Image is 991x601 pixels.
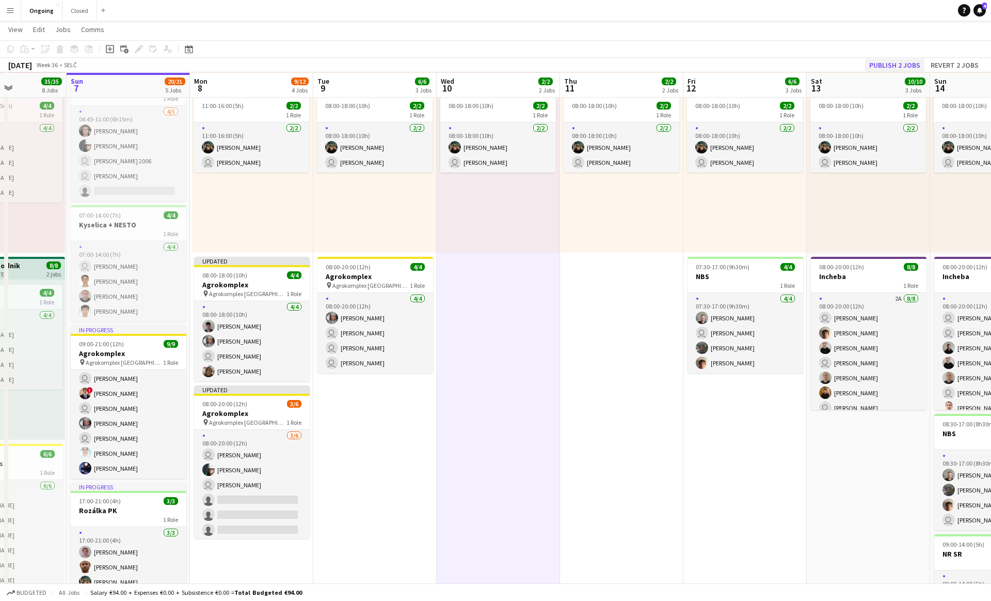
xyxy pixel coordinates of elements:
app-card-role: 2/208:00-18:00 (10h)[PERSON_NAME] [PERSON_NAME] [810,122,926,173]
span: Comms [81,25,104,34]
span: 13 [809,82,822,94]
div: In progress09:00-21:00 (12h)9/9Agrokomplex Agrokomplex [GEOGRAPHIC_DATA]1 Role9/909:00-21:00 (12h... [71,326,186,479]
span: Agrokomplex [GEOGRAPHIC_DATA] [209,419,286,426]
div: [DATE] [8,60,32,70]
span: Tue [317,76,329,86]
h3: Agrokomplex [194,409,310,418]
span: 1 Role [163,95,178,102]
div: 3 Jobs [415,86,431,94]
div: 5 Jobs [165,86,185,94]
span: 09:00-14:00 (5h) [942,541,984,548]
app-card-role: 2/208:00-18:00 (10h)[PERSON_NAME] [PERSON_NAME] [317,122,433,173]
span: 08:00-20:00 (12h) [202,400,247,408]
app-job-card: 08:00-18:00 (10h)2/21 Role2/208:00-18:00 (10h)[PERSON_NAME] [PERSON_NAME] [564,98,679,173]
span: 07:00-14:00 (7h) [79,211,121,219]
app-card-role: 4/408:00-18:00 (10h)[PERSON_NAME][PERSON_NAME] [PERSON_NAME][PERSON_NAME] [194,301,310,381]
app-card-role: 4/408:00-20:00 (12h)[PERSON_NAME] [PERSON_NAME] [PERSON_NAME] [PERSON_NAME] [317,293,433,373]
span: 08:00-18:00 (10h) [572,102,617,110]
div: 08:00-18:00 (10h)2/21 Role2/208:00-18:00 (10h)[PERSON_NAME] [PERSON_NAME] [440,98,556,173]
span: 1 Role [286,290,301,298]
span: 08:00-18:00 (10h) [449,102,493,110]
app-card-role: 4/407:00-14:00 (7h) [PERSON_NAME][PERSON_NAME][PERSON_NAME][PERSON_NAME] [71,241,186,321]
app-job-card: 08:00-20:00 (12h)8/8Incheba1 Role2A8/808:00-20:00 (12h) [PERSON_NAME][PERSON_NAME][PERSON_NAME] [... [811,257,926,410]
div: 2 Jobs [539,86,555,94]
app-job-card: 11:00-16:00 (5h)2/21 Role2/211:00-16:00 (5h)[PERSON_NAME] [PERSON_NAME] [194,98,309,173]
span: 14 [933,82,947,94]
div: 2 Jobs [662,86,678,94]
span: Fri [688,76,696,86]
span: View [8,25,23,34]
span: 9/12 [291,78,309,85]
h3: Agrokomplex [71,349,186,358]
span: 07:30-17:00 (9h30m) [696,263,749,271]
span: 1 Role [40,469,55,476]
button: Ongoing [21,1,62,21]
span: 4 [982,3,987,9]
div: 08:00-18:00 (10h)2/21 Role2/208:00-18:00 (10h)[PERSON_NAME] [PERSON_NAME] [687,98,803,173]
a: Comms [77,23,108,36]
span: Total Budgeted €94.00 [234,589,302,596]
span: 1 Role [779,111,794,119]
button: Revert 2 jobs [926,58,983,72]
span: 2/2 [662,78,676,85]
span: 08:00-18:00 (10h) [819,102,864,110]
span: 6/6 [415,78,429,85]
app-card-role: 2/211:00-16:00 (5h)[PERSON_NAME] [PERSON_NAME] [194,122,309,173]
span: 08:00-18:00 (10h) [325,102,370,110]
span: 1 Role [163,359,178,366]
span: 1 Role [163,516,178,523]
span: 1 Role [903,282,918,289]
div: 08:00-18:00 (10h)2/21 Role2/208:00-18:00 (10h)[PERSON_NAME] [PERSON_NAME] [810,98,926,173]
span: 11:00-16:00 (5h) [202,102,244,110]
app-job-card: 07:00-14:00 (7h)4/4Kyselica + NESTO1 Role4/407:00-14:00 (7h) [PERSON_NAME][PERSON_NAME][PERSON_NA... [71,205,186,321]
span: 08:00-20:00 (12h) [942,263,987,271]
span: 17:00-21:00 (4h) [79,497,121,505]
span: 1 Role [903,111,918,119]
span: 20/21 [165,78,185,85]
span: 8/8 [46,261,61,269]
h3: Agrokomplex [194,280,310,289]
span: 9/9 [164,340,178,348]
app-job-card: 04:45-11:00 (6h15m)4/5Škoda Vienna1 Role4/504:45-11:00 (6h15m)[PERSON_NAME][PERSON_NAME] [PERSON_... [71,70,186,201]
div: 3 Jobs [786,86,802,94]
span: 2/2 [410,102,424,110]
span: 12 [686,82,696,94]
span: 2/2 [286,102,301,110]
app-card-role: 3/317:00-21:00 (4h)[PERSON_NAME][PERSON_NAME][PERSON_NAME] [71,527,186,592]
app-card-role: 2/208:00-18:00 (10h)[PERSON_NAME] [PERSON_NAME] [440,122,556,173]
button: Closed [62,1,97,21]
span: 7 [69,82,83,94]
span: 08:00-20:00 (12h) [819,263,864,271]
div: 8 Jobs [42,86,61,94]
div: 2 jobs [46,269,61,278]
div: Salary €94.00 + Expenses €0.00 + Subsistence €0.00 = [90,589,302,596]
span: Agrokomplex [GEOGRAPHIC_DATA] [86,359,163,366]
span: 2/2 [657,102,671,110]
span: 08:00-18:00 (10h) [202,271,247,279]
a: Jobs [51,23,75,36]
span: 4/4 [410,263,425,271]
span: 1 Role [656,111,671,119]
app-card-role: 2A8/808:00-20:00 (12h) [PERSON_NAME][PERSON_NAME][PERSON_NAME] [PERSON_NAME][PERSON_NAME][PERSON_... [811,293,926,433]
span: 1 Role [409,111,424,119]
div: Updated [194,386,310,394]
span: 2/2 [903,102,918,110]
span: Thu [564,76,577,86]
span: Jobs [55,25,71,34]
app-card-role: 3/608:00-20:00 (12h) [PERSON_NAME][PERSON_NAME] [PERSON_NAME] [194,430,310,540]
span: 2/2 [538,78,553,85]
div: In progress [71,326,186,334]
app-job-card: 08:00-20:00 (12h)4/4Agrokomplex Agrokomplex [GEOGRAPHIC_DATA]1 Role4/408:00-20:00 (12h)[PERSON_NA... [317,257,433,373]
app-job-card: 07:30-17:00 (9h30m)4/4NBS1 Role4/407:30-17:00 (9h30m)[PERSON_NAME] [PERSON_NAME][PERSON_NAME][PER... [688,257,803,373]
span: 08:00-20:00 (12h) [326,263,371,271]
app-card-role: 9/909:00-21:00 (12h) [PERSON_NAME][PERSON_NAME] [PERSON_NAME]![PERSON_NAME] [PERSON_NAME][PERSON_... [71,323,186,479]
app-job-card: 08:00-18:00 (10h)2/21 Role2/208:00-18:00 (10h)[PERSON_NAME] [PERSON_NAME] [317,98,433,173]
span: 1 Role [780,282,795,289]
button: Publish 2 jobs [865,58,924,72]
app-job-card: In progress17:00-21:00 (4h)3/3Rozálka PK1 Role3/317:00-21:00 (4h)[PERSON_NAME][PERSON_NAME][PERSO... [71,483,186,592]
app-card-role: 2/208:00-18:00 (10h)[PERSON_NAME] [PERSON_NAME] [564,122,679,173]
